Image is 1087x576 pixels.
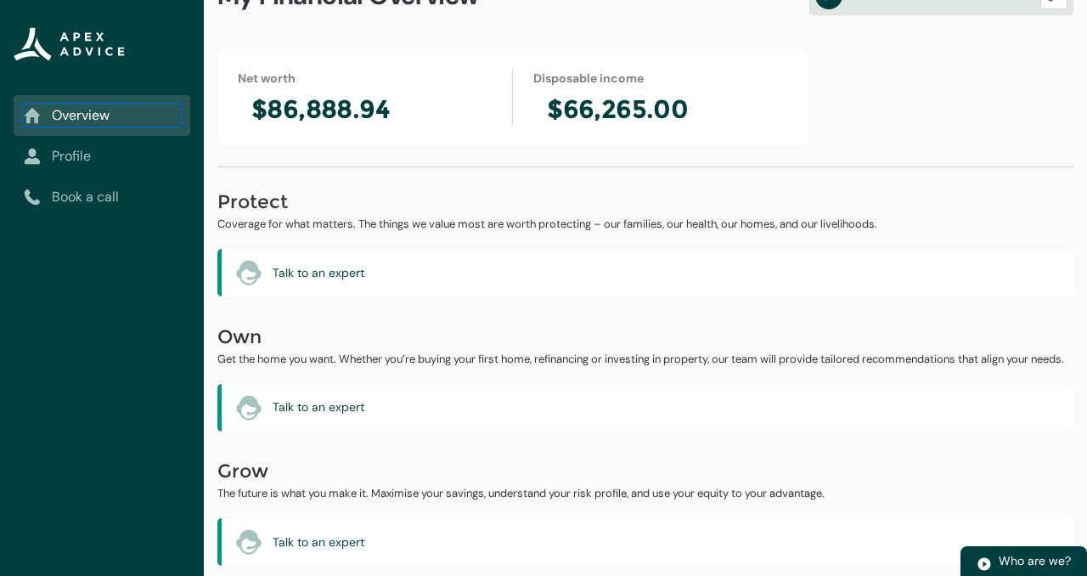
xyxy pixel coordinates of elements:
h2: Grow [217,458,1073,485]
a: Book a call [24,187,180,207]
h2: Protect [217,189,1073,216]
a: Profile [24,146,180,167]
lightning-icon: Talk to an expert [235,394,262,421]
lightning-icon: Talk to an expert [235,528,262,556]
a: Talk to an expert [273,534,364,551]
h2: Own [217,324,1073,351]
nav: Sub page [14,95,190,217]
p: Coverage for what matters. The things we value most are worth protecting – our families, our heal... [217,216,1073,233]
div: Net worth [238,70,492,87]
lightning-icon: Talk to an expert [235,259,262,286]
h2: $86,888.94 [238,93,492,126]
span: Who are we? [999,553,1071,568]
h2: $66,265.00 [533,93,788,126]
img: play.svg [977,556,992,572]
div: Disposable income [533,70,788,87]
img: Apex Advice Group [14,27,125,61]
p: The future is what you make it. Maximise your savings, understand your risk profile, and use your... [217,485,1073,502]
a: Talk to an expert [273,398,364,416]
a: Overview [24,105,180,126]
a: Talk to an expert [273,264,364,282]
p: Get the home you want. Whether you’re buying your first home, refinancing or investing in propert... [217,351,1073,368]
